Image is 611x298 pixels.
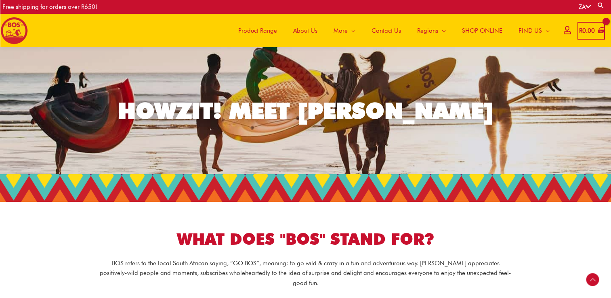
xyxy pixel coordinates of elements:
[363,14,409,47] a: Contact Us
[334,19,348,43] span: More
[597,2,605,9] a: Search button
[80,228,532,250] h1: WHAT DOES "BOS" STAND FOR?
[519,19,542,43] span: FIND US
[238,19,277,43] span: Product Range
[462,19,502,43] span: SHOP ONLINE
[372,19,401,43] span: Contact Us
[454,14,510,47] a: SHOP ONLINE
[100,258,512,288] p: BOS refers to the local South African saying, “GO BOS”, meaning: to go wild & crazy in a fun and ...
[579,3,591,10] a: ZA
[285,14,325,47] a: About Us
[325,14,363,47] a: More
[118,100,493,122] div: HOWZIT! MEET [PERSON_NAME]
[417,19,438,43] span: Regions
[579,27,582,34] span: R
[579,27,595,34] bdi: 0.00
[0,17,28,44] img: BOS logo finals-200px
[293,19,317,43] span: About Us
[409,14,454,47] a: Regions
[230,14,285,47] a: Product Range
[577,22,605,40] a: View Shopping Cart, empty
[224,14,558,47] nav: Site Navigation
